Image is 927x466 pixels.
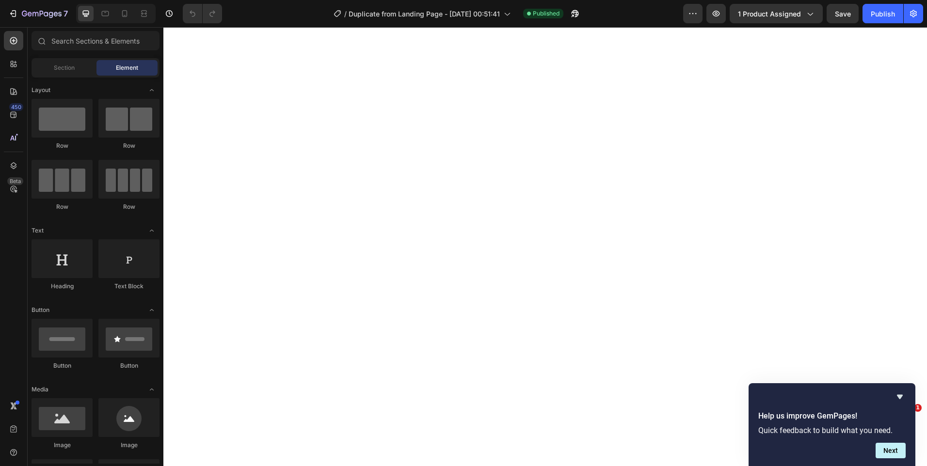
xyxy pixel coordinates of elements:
[32,282,93,291] div: Heading
[533,9,559,18] span: Published
[4,4,72,23] button: 7
[32,441,93,450] div: Image
[32,226,44,235] span: Text
[144,302,160,318] span: Toggle open
[32,31,160,50] input: Search Sections & Elements
[32,141,93,150] div: Row
[7,177,23,185] div: Beta
[730,4,823,23] button: 1 product assigned
[738,9,801,19] span: 1 product assigned
[871,9,895,19] div: Publish
[98,141,160,150] div: Row
[758,426,906,435] p: Quick feedback to build what you need.
[32,86,50,94] span: Layout
[54,63,75,72] span: Section
[144,382,160,397] span: Toggle open
[344,9,347,19] span: /
[835,10,851,18] span: Save
[116,63,138,72] span: Element
[349,9,500,19] span: Duplicate from Landing Page - [DATE] 00:51:41
[98,282,160,291] div: Text Block
[32,306,49,314] span: Button
[144,82,160,98] span: Toggle open
[9,103,23,111] div: 450
[163,27,927,466] iframe: Design area
[98,361,160,370] div: Button
[827,4,859,23] button: Save
[32,202,93,211] div: Row
[144,223,160,238] span: Toggle open
[758,410,906,422] h2: Help us improve GemPages!
[98,202,160,211] div: Row
[876,443,906,458] button: Next question
[894,391,906,403] button: Hide survey
[758,391,906,458] div: Help us improve GemPages!
[863,4,903,23] button: Publish
[98,441,160,450] div: Image
[914,404,922,412] span: 1
[183,4,222,23] div: Undo/Redo
[32,361,93,370] div: Button
[64,8,68,19] p: 7
[32,385,48,394] span: Media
